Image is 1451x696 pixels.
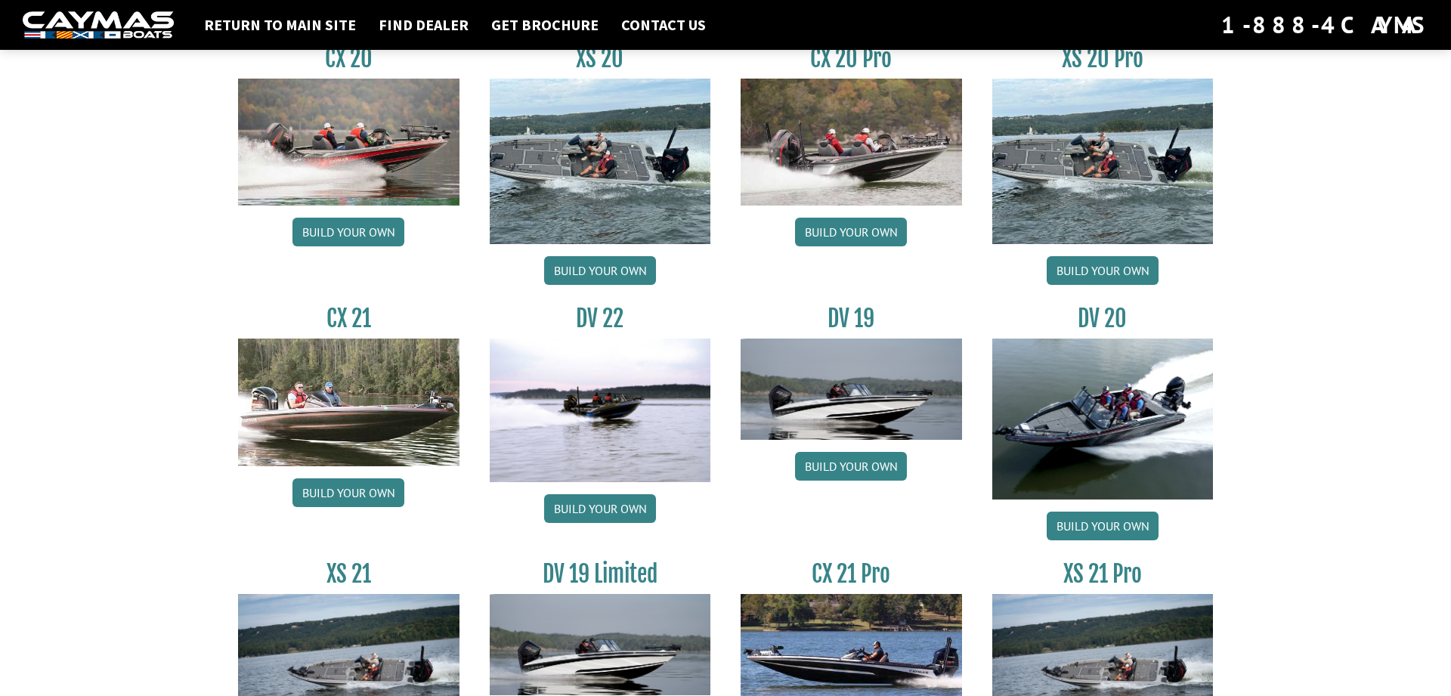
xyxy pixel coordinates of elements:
[238,339,459,466] img: CX21_thumb.jpg
[238,79,459,206] img: CX-20_thumbnail.jpg
[795,218,907,246] a: Build your own
[544,256,656,285] a: Build your own
[490,339,711,482] img: DV22_original_motor_cropped_for_caymas_connect.jpg
[1221,8,1428,42] div: 1-888-4CAYMAS
[741,45,962,73] h3: CX 20 Pro
[292,478,404,507] a: Build your own
[992,305,1214,333] h3: DV 20
[490,305,711,333] h3: DV 22
[490,560,711,588] h3: DV 19 Limited
[741,339,962,440] img: dv-19-ban_from_website_for_caymas_connect.png
[992,79,1214,244] img: XS_20_resized.jpg
[1047,512,1159,540] a: Build your own
[741,79,962,206] img: CX-20Pro_thumbnail.jpg
[196,15,364,35] a: Return to main site
[544,494,656,523] a: Build your own
[490,45,711,73] h3: XS 20
[371,15,476,35] a: Find Dealer
[238,305,459,333] h3: CX 21
[484,15,606,35] a: Get Brochure
[614,15,713,35] a: Contact Us
[741,305,962,333] h3: DV 19
[992,560,1214,588] h3: XS 21 Pro
[23,11,174,39] img: white-logo-c9c8dbefe5ff5ceceb0f0178aa75bf4bb51f6bca0971e226c86eb53dfe498488.png
[292,218,404,246] a: Build your own
[490,594,711,695] img: dv-19-ban_from_website_for_caymas_connect.png
[238,560,459,588] h3: XS 21
[795,452,907,481] a: Build your own
[741,560,962,588] h3: CX 21 Pro
[238,45,459,73] h3: CX 20
[992,45,1214,73] h3: XS 20 Pro
[1047,256,1159,285] a: Build your own
[992,339,1214,500] img: DV_20_from_website_for_caymas_connect.png
[490,79,711,244] img: XS_20_resized.jpg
